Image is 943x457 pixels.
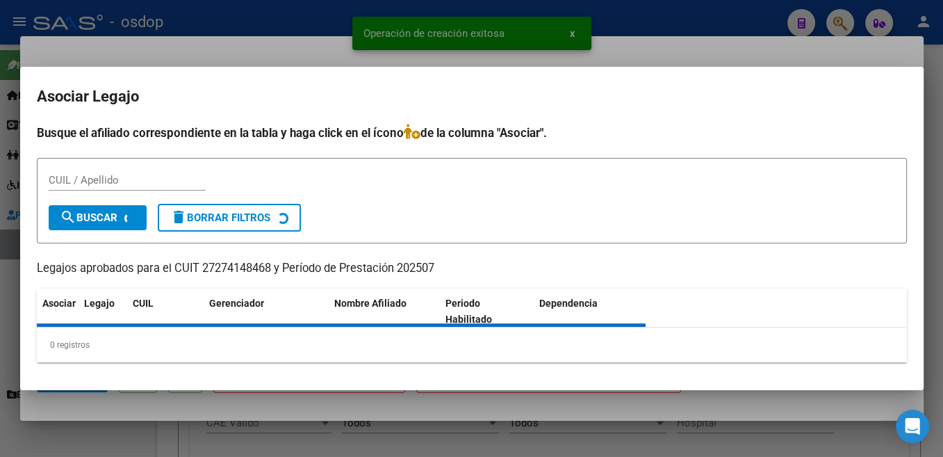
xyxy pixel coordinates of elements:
[42,298,76,309] span: Asociar
[84,298,115,309] span: Legajo
[158,204,301,232] button: Borrar Filtros
[79,289,127,335] datatable-header-cell: Legajo
[37,289,79,335] datatable-header-cell: Asociar
[445,298,492,325] span: Periodo Habilitado
[440,289,534,335] datatable-header-cell: Periodo Habilitado
[539,298,598,309] span: Dependencia
[170,211,270,224] span: Borrar Filtros
[534,289,646,335] datatable-header-cell: Dependencia
[49,205,147,230] button: Buscar
[127,289,204,335] datatable-header-cell: CUIL
[896,410,929,443] div: Open Intercom Messenger
[170,209,187,225] mat-icon: delete
[133,298,154,309] span: CUIL
[204,289,329,335] datatable-header-cell: Gerenciador
[37,124,907,142] h4: Busque el afiliado correspondiente en la tabla y haga click en el ícono de la columna "Asociar".
[209,298,264,309] span: Gerenciador
[60,211,117,224] span: Buscar
[60,209,76,225] mat-icon: search
[37,260,907,278] p: Legajos aprobados para el CUIT 27274148468 y Período de Prestación 202507
[334,298,407,309] span: Nombre Afiliado
[37,83,907,110] h2: Asociar Legajo
[329,289,441,335] datatable-header-cell: Nombre Afiliado
[37,328,907,362] div: 0 registros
